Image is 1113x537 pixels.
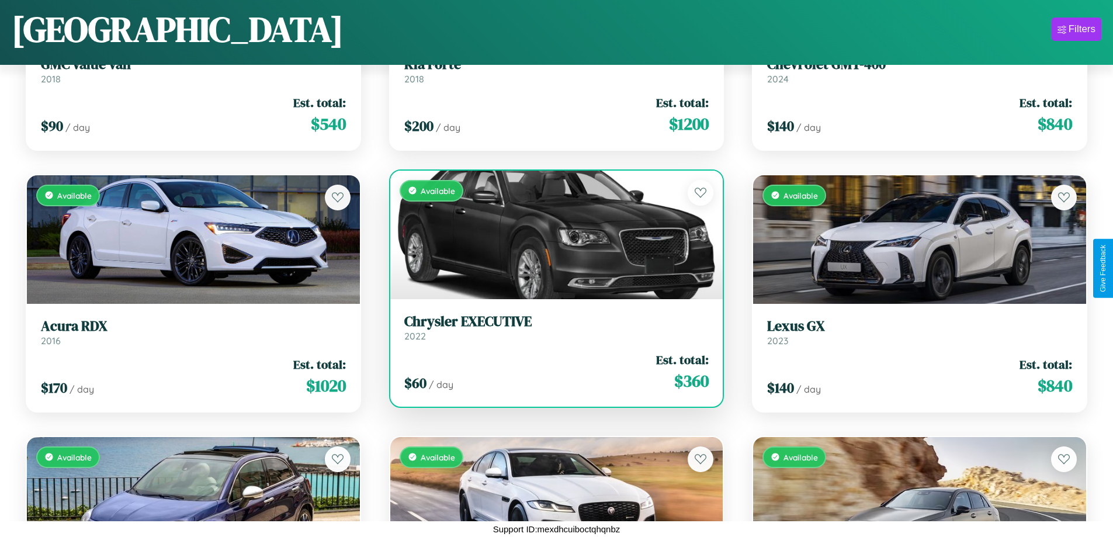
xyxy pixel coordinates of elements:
span: $ 200 [404,116,434,136]
span: / day [429,379,453,390]
h3: Chevrolet GMT-400 [767,56,1072,73]
span: 2018 [41,73,61,85]
span: 2016 [41,335,61,347]
a: Kia Forte2018 [404,56,709,85]
span: Est. total: [1020,94,1072,111]
span: $ 360 [674,369,709,393]
span: / day [70,383,94,395]
span: $ 540 [311,112,346,136]
span: Available [421,452,455,462]
span: $ 840 [1038,112,1072,136]
span: $ 140 [767,378,794,397]
span: / day [796,383,821,395]
a: GMC Value Van2018 [41,56,346,85]
span: Available [783,190,818,200]
h1: [GEOGRAPHIC_DATA] [12,5,344,53]
span: Available [783,452,818,462]
span: $ 60 [404,373,427,393]
span: $ 840 [1038,374,1072,397]
p: Support ID: mexdhcuiboctqhqnbz [493,521,620,537]
h3: GMC Value Van [41,56,346,73]
a: Chrysler EXECUTIVE2022 [404,313,709,342]
span: / day [796,122,821,133]
div: Filters [1069,23,1095,35]
div: Give Feedback [1099,245,1107,292]
h3: Lexus GX [767,318,1072,335]
span: / day [436,122,460,133]
span: Est. total: [1020,356,1072,373]
span: 2018 [404,73,424,85]
span: 2022 [404,330,426,342]
span: 2024 [767,73,789,85]
span: Available [421,186,455,196]
span: 2023 [767,335,788,347]
h3: Chrysler EXECUTIVE [404,313,709,330]
span: Est. total: [293,94,346,111]
a: Acura RDX2016 [41,318,346,347]
a: Lexus GX2023 [767,318,1072,347]
h3: Kia Forte [404,56,709,73]
span: Est. total: [293,356,346,373]
span: $ 1200 [669,112,709,136]
span: Available [57,452,92,462]
button: Filters [1052,18,1101,41]
h3: Acura RDX [41,318,346,335]
span: Available [57,190,92,200]
a: Chevrolet GMT-4002024 [767,56,1072,85]
span: / day [65,122,90,133]
span: Est. total: [656,351,709,368]
span: $ 140 [767,116,794,136]
span: $ 90 [41,116,63,136]
span: $ 1020 [306,374,346,397]
span: Est. total: [656,94,709,111]
span: $ 170 [41,378,67,397]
